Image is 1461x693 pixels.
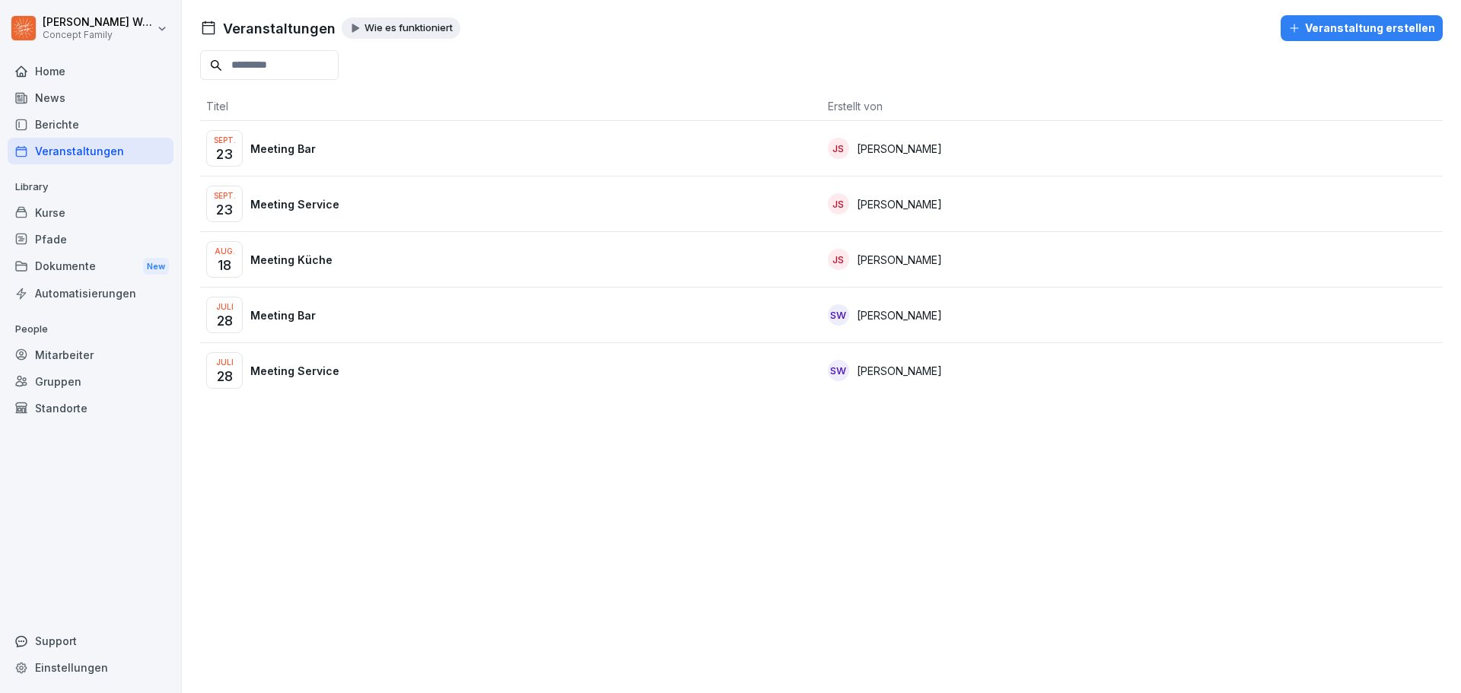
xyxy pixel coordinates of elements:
button: Veranstaltung erstellen [1281,15,1443,41]
div: SW [828,304,849,326]
p: [PERSON_NAME] [857,252,942,268]
p: [PERSON_NAME] [857,196,942,212]
p: Concept Family [43,30,154,40]
p: Meeting Bar [250,141,316,157]
div: JS [828,249,849,270]
div: Dokumente [8,253,173,281]
a: Kurse [8,199,173,226]
p: Wie es funktioniert [364,22,453,34]
p: Meeting Service [250,363,339,379]
a: Veranstaltungen [8,138,173,164]
div: JS [828,193,849,215]
p: Juli [216,301,234,312]
a: Einstellungen [8,654,173,681]
p: Library [8,175,173,199]
div: Veranstaltung erstellen [1288,20,1435,37]
div: Support [8,628,173,654]
div: JS [828,138,849,159]
p: Juli [216,357,234,367]
div: New [143,258,169,275]
p: Sept. [214,135,236,145]
a: News [8,84,173,111]
p: 18 [218,258,231,273]
p: Meeting Bar [250,307,316,323]
p: 23 [216,147,233,162]
p: 23 [216,202,233,218]
p: People [8,317,173,342]
p: 28 [217,313,233,329]
a: Mitarbeiter [8,342,173,368]
a: Home [8,58,173,84]
a: DokumenteNew [8,253,173,281]
p: Meeting Service [250,196,339,212]
span: Erstellt von [828,100,883,113]
div: SW [828,360,849,381]
a: Berichte [8,111,173,138]
p: 28 [217,369,233,384]
p: [PERSON_NAME] [857,307,942,323]
p: [PERSON_NAME] [857,141,942,157]
a: Automatisierungen [8,280,173,307]
p: Meeting Küche [250,252,333,268]
a: Gruppen [8,368,173,395]
p: Sept. [214,190,236,201]
p: [PERSON_NAME] Weichsel [43,16,154,29]
a: Pfade [8,226,173,253]
a: Standorte [8,395,173,421]
p: Aug. [215,246,235,256]
h1: Veranstaltungen [223,18,336,39]
p: [PERSON_NAME] [857,363,942,379]
span: Titel [206,100,228,113]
